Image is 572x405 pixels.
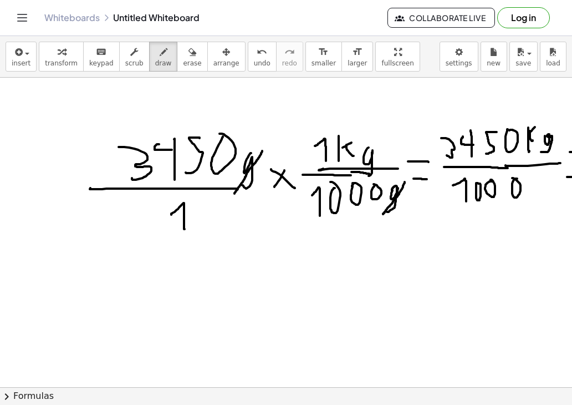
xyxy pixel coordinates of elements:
span: Collaborate Live [397,13,486,23]
button: erase [177,42,207,72]
i: format_size [318,45,329,59]
span: arrange [213,59,239,67]
button: Log in [497,7,550,28]
span: save [515,59,531,67]
button: format_sizesmaller [305,42,342,72]
button: keyboardkeypad [83,42,120,72]
button: Toggle navigation [13,9,31,27]
span: undo [254,59,270,67]
button: Collaborate Live [387,8,495,28]
i: redo [284,45,295,59]
button: fullscreen [375,42,420,72]
span: new [487,59,500,67]
button: format_sizelarger [341,42,373,72]
span: redo [282,59,297,67]
button: undoundo [248,42,277,72]
span: draw [155,59,172,67]
i: format_size [352,45,362,59]
span: erase [183,59,201,67]
button: draw [149,42,178,72]
span: load [546,59,560,67]
i: undo [257,45,267,59]
span: fullscreen [381,59,413,67]
button: redoredo [276,42,303,72]
button: settings [440,42,478,72]
button: scrub [119,42,150,72]
button: new [481,42,507,72]
button: insert [6,42,37,72]
span: larger [348,59,367,67]
span: transform [45,59,78,67]
button: save [509,42,538,72]
a: Whiteboards [44,12,100,23]
button: arrange [207,42,246,72]
span: settings [446,59,472,67]
span: smaller [311,59,336,67]
button: transform [39,42,84,72]
span: insert [12,59,30,67]
button: load [540,42,566,72]
i: keyboard [96,45,106,59]
span: keypad [89,59,114,67]
span: scrub [125,59,144,67]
